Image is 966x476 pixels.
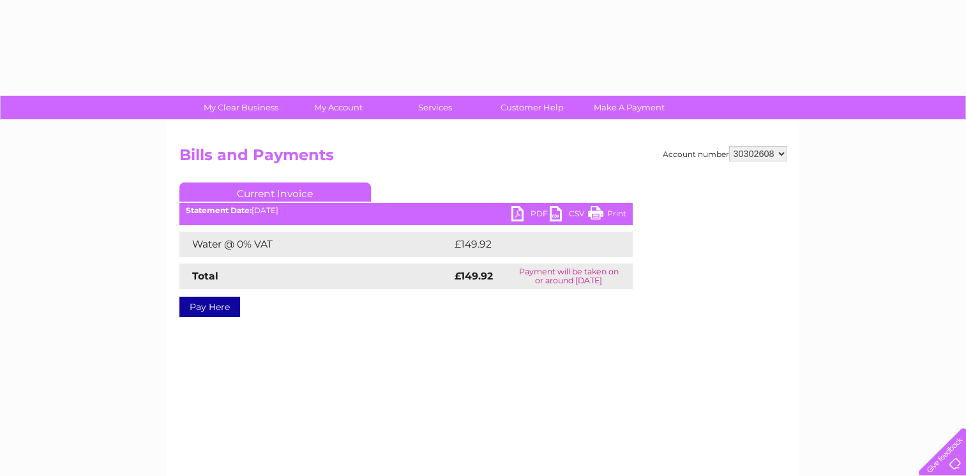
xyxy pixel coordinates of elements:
[179,232,451,257] td: Water @ 0% VAT
[479,96,585,119] a: Customer Help
[186,205,252,215] b: Statement Date:
[179,146,787,170] h2: Bills and Payments
[577,96,682,119] a: Make A Payment
[455,270,493,282] strong: £149.92
[663,146,787,161] div: Account number
[588,206,626,225] a: Print
[179,297,240,317] a: Pay Here
[451,232,610,257] td: £149.92
[505,264,633,289] td: Payment will be taken on or around [DATE]
[188,96,294,119] a: My Clear Business
[382,96,488,119] a: Services
[179,182,371,202] a: Current Invoice
[550,206,588,225] a: CSV
[511,206,550,225] a: PDF
[192,270,218,282] strong: Total
[285,96,391,119] a: My Account
[179,206,633,215] div: [DATE]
